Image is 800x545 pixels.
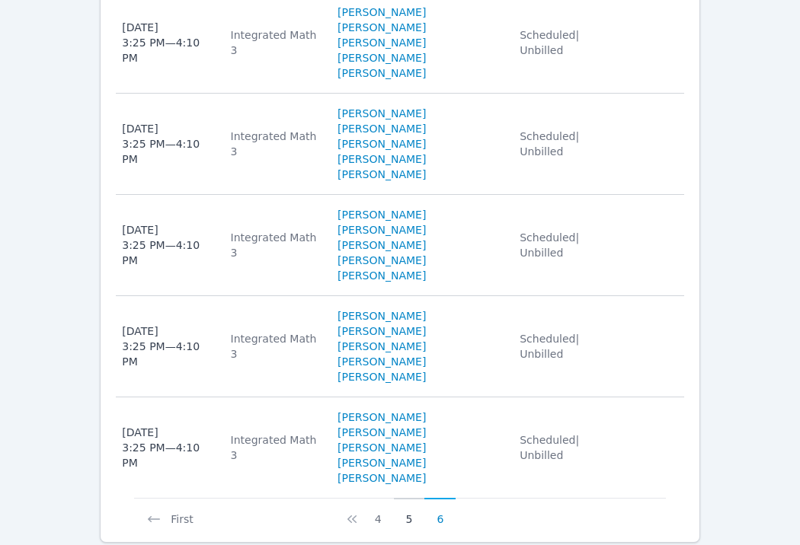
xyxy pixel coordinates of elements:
a: [PERSON_NAME] [338,253,426,268]
button: First [134,498,205,527]
a: [PERSON_NAME] [338,5,426,20]
a: [PERSON_NAME] [338,151,426,167]
a: [PERSON_NAME] [338,354,426,369]
div: [DATE] 3:25 PM — 4:10 PM [122,323,212,369]
tr: [DATE]3:25 PM—4:10 PMIntegrated Math 3[PERSON_NAME][PERSON_NAME] [PERSON_NAME][PERSON_NAME][PERSO... [116,195,684,296]
div: [DATE] 3:25 PM — 4:10 PM [122,20,212,65]
span: Scheduled | Unbilled [520,333,579,360]
div: Integrated Math 3 [231,331,320,362]
div: Integrated Math 3 [231,432,320,463]
button: 6 [424,498,456,527]
span: Scheduled | Unbilled [520,130,579,158]
div: Integrated Math 3 [231,129,320,159]
a: [PERSON_NAME] [PERSON_NAME] [338,425,501,455]
a: [PERSON_NAME] [338,470,426,486]
a: [PERSON_NAME] [PERSON_NAME] [338,121,501,151]
a: [PERSON_NAME] [338,455,426,470]
a: [PERSON_NAME] [PERSON_NAME] [338,323,501,354]
tr: [DATE]3:25 PM—4:10 PMIntegrated Math 3[PERSON_NAME][PERSON_NAME] [PERSON_NAME][PERSON_NAME][PERSO... [116,397,684,498]
a: [PERSON_NAME] [338,167,426,182]
a: [PERSON_NAME] [338,50,426,65]
tr: [DATE]3:25 PM—4:10 PMIntegrated Math 3[PERSON_NAME][PERSON_NAME] [PERSON_NAME][PERSON_NAME][PERSO... [116,296,684,397]
span: Scheduled | Unbilled [520,434,579,461]
a: [PERSON_NAME] [338,308,426,323]
div: [DATE] 3:25 PM — 4:10 PM [122,222,212,268]
a: [PERSON_NAME] [PERSON_NAME] [338,222,501,253]
div: [DATE] 3:25 PM — 4:10 PM [122,425,212,470]
span: Scheduled | Unbilled [520,231,579,259]
a: [PERSON_NAME] [PERSON_NAME] [338,20,501,50]
a: [PERSON_NAME] [338,268,426,283]
div: Integrated Math 3 [231,27,320,58]
span: Scheduled | Unbilled [520,29,579,56]
tr: [DATE]3:25 PM—4:10 PMIntegrated Math 3[PERSON_NAME][PERSON_NAME] [PERSON_NAME][PERSON_NAME][PERSO... [116,94,684,195]
a: [PERSON_NAME] [338,106,426,121]
a: [PERSON_NAME] [338,369,426,384]
div: [DATE] 3:25 PM — 4:10 PM [122,121,212,167]
a: [PERSON_NAME] [338,410,426,425]
button: 5 [394,498,425,527]
a: [PERSON_NAME] [338,65,426,81]
div: Integrated Math 3 [231,230,320,260]
a: [PERSON_NAME] [338,207,426,222]
button: 4 [363,498,394,527]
